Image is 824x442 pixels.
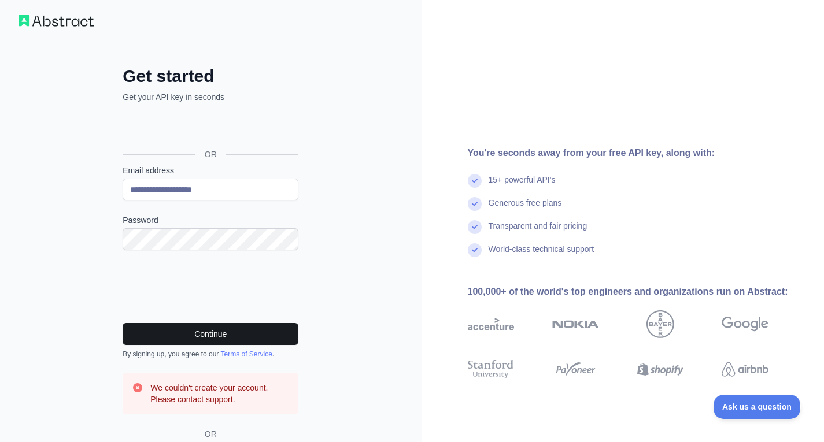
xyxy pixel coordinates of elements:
[123,165,298,176] label: Email address
[468,285,806,299] div: 100,000+ of the world's top engineers and organizations run on Abstract:
[489,243,594,266] div: World-class technical support
[123,214,298,226] label: Password
[468,174,482,188] img: check mark
[468,310,515,338] img: accenture
[552,358,599,381] img: payoneer
[123,66,298,87] h2: Get started
[123,264,298,309] iframe: reCAPTCHA
[468,220,482,234] img: check mark
[468,358,515,381] img: stanford university
[722,310,768,338] img: google
[468,146,806,160] div: You're seconds away from your free API key, along with:
[489,197,562,220] div: Generous free plans
[220,350,272,358] a: Terms of Service
[123,91,298,103] p: Get your API key in seconds
[489,174,556,197] div: 15+ powerful API's
[117,116,302,141] iframe: “使用 Google 账号登录”按钮
[123,350,298,359] div: By signing up, you agree to our .
[19,15,94,27] img: Workflow
[722,358,768,381] img: airbnb
[123,323,298,345] button: Continue
[200,428,221,440] span: OR
[714,395,801,419] iframe: Toggle Customer Support
[646,310,674,338] img: bayer
[468,197,482,211] img: check mark
[195,148,226,160] span: OR
[637,358,684,381] img: shopify
[489,220,587,243] div: Transparent and fair pricing
[468,243,482,257] img: check mark
[552,310,599,338] img: nokia
[150,382,289,405] h3: We couldn't create your account. Please contact support.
